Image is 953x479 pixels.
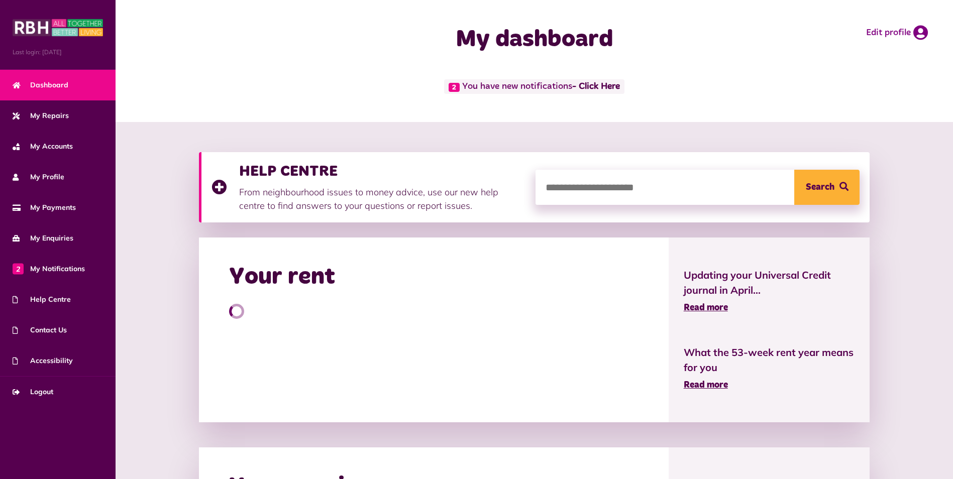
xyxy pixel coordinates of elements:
a: Edit profile [866,25,928,40]
span: Read more [684,381,728,390]
button: Search [794,170,860,205]
span: Read more [684,303,728,312]
img: MyRBH [13,18,103,38]
span: Contact Us [13,325,67,335]
span: Updating your Universal Credit journal in April... [684,268,855,298]
a: - Click Here [572,82,620,91]
span: Help Centre [13,294,71,305]
p: From neighbourhood issues to money advice, use our new help centre to find answers to your questi... [239,185,525,212]
span: Logout [13,387,53,397]
h1: My dashboard [335,25,734,54]
a: Updating your Universal Credit journal in April... Read more [684,268,855,315]
span: My Profile [13,172,64,182]
a: What the 53-week rent year means for you Read more [684,345,855,392]
span: 2 [449,83,460,92]
span: Dashboard [13,80,68,90]
span: My Notifications [13,264,85,274]
span: Search [806,170,834,205]
span: You have new notifications [444,79,624,94]
span: 2 [13,263,24,274]
span: What the 53-week rent year means for you [684,345,855,375]
h3: HELP CENTRE [239,162,525,180]
h2: Your rent [229,263,335,292]
span: My Payments [13,202,76,213]
span: My Enquiries [13,233,73,244]
span: My Accounts [13,141,73,152]
span: My Repairs [13,110,69,121]
span: Accessibility [13,355,73,366]
span: Last login: [DATE] [13,48,103,57]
